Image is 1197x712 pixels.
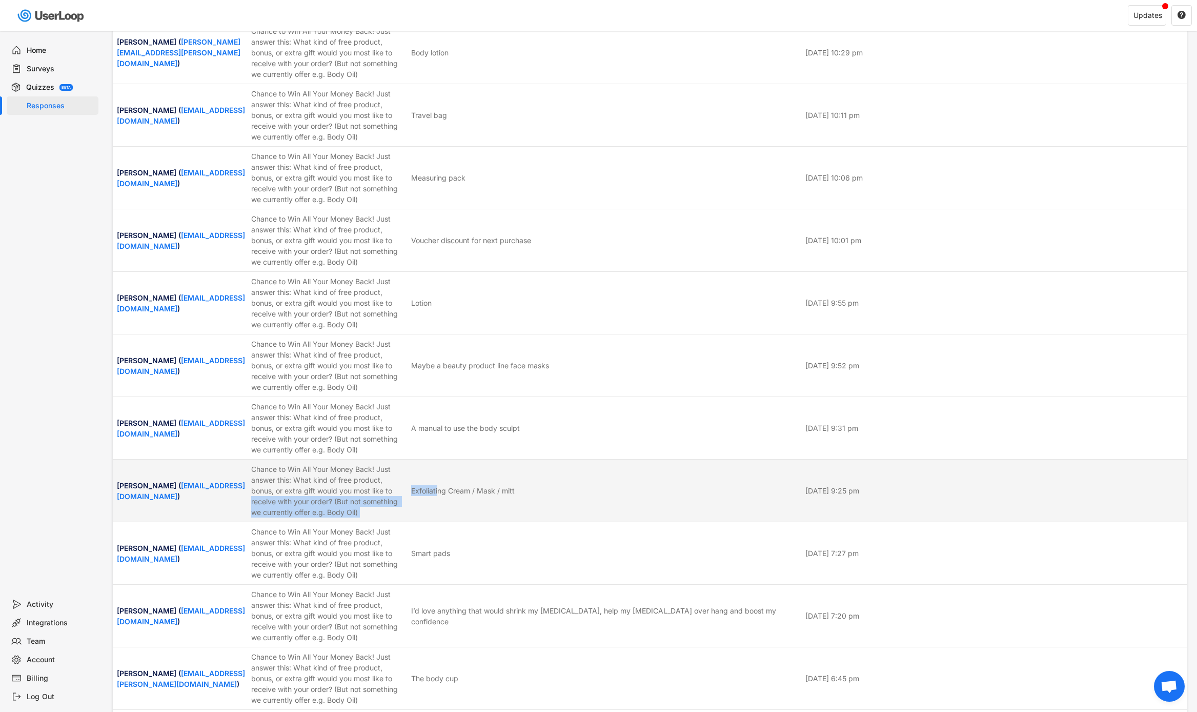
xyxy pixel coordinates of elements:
[805,423,1183,433] div: [DATE] 9:31 pm
[411,485,515,496] div: Exfoliating Cream / Mask / mitt
[251,651,405,705] div: Chance to Win All Your Money Back! Just answer this: What kind of free product, bonus, or extra g...
[27,64,94,74] div: Surveys
[805,110,1183,121] div: [DATE] 10:11 pm
[251,339,405,392] div: Chance to Win All Your Money Back! Just answer this: What kind of free product, bonus, or extra g...
[805,360,1183,371] div: [DATE] 9:52 pm
[27,101,94,111] div: Responses
[117,355,245,377] div: [PERSON_NAME] ( )
[411,548,450,559] div: Smart pads
[117,418,245,439] div: [PERSON_NAME] ( )
[411,172,465,183] div: Measuring pack
[117,292,245,314] div: [PERSON_NAME] ( )
[117,544,245,563] a: [EMAIL_ADDRESS][DOMAIN_NAME]
[27,618,94,628] div: Integrations
[411,673,458,684] div: The body cup
[117,481,245,501] a: [EMAIL_ADDRESS][DOMAIN_NAME]
[805,47,1183,58] div: [DATE] 10:29 pm
[251,26,405,80] div: Chance to Win All Your Money Back! Just answer this: What kind of free product, bonus, or extra g...
[27,692,94,702] div: Log Out
[117,36,245,69] div: [PERSON_NAME] ( )
[411,235,531,246] div: Voucher discount for next purchase
[62,86,71,89] div: BETA
[117,356,245,375] a: [EMAIL_ADDRESS][DOMAIN_NAME]
[117,419,245,438] a: [EMAIL_ADDRESS][DOMAIN_NAME]
[411,298,432,308] div: Lotion
[251,526,405,580] div: Chance to Win All Your Money Back! Just answer this: What kind of free product, bonus, or extra g...
[117,37,240,68] a: [PERSON_NAME][EMAIL_ADDRESS][PERSON_NAME][DOMAIN_NAME]
[117,230,245,251] div: [PERSON_NAME] ( )
[27,655,94,665] div: Account
[26,83,54,92] div: Quizzes
[251,213,405,267] div: Chance to Win All Your Money Back! Just answer this: What kind of free product, bonus, or extra g...
[805,610,1183,621] div: [DATE] 7:20 pm
[15,5,88,26] img: userloop-logo-01.svg
[117,106,245,125] a: [EMAIL_ADDRESS][DOMAIN_NAME]
[805,548,1183,559] div: [DATE] 7:27 pm
[1133,12,1162,19] div: Updates
[805,172,1183,183] div: [DATE] 10:06 pm
[411,47,449,58] div: Body lotion
[117,606,245,626] a: [EMAIL_ADDRESS][DOMAIN_NAME]
[117,293,245,313] a: [EMAIL_ADDRESS][DOMAIN_NAME]
[27,674,94,683] div: Billing
[251,589,405,643] div: Chance to Win All Your Money Back! Just answer this: What kind of free product, bonus, or extra g...
[27,600,94,609] div: Activity
[411,110,447,121] div: Travel bag
[251,276,405,330] div: Chance to Win All Your Money Back! Just answer this: What kind of free product, bonus, or extra g...
[411,423,520,433] div: A manual to use the body sculpt
[251,88,405,142] div: Chance to Win All Your Money Back! Just answer this: What kind of free product, bonus, or extra g...
[117,668,245,689] div: [PERSON_NAME] ( )
[27,46,94,55] div: Home
[411,360,549,371] div: Maybe a beauty product line face masks
[117,168,245,188] a: [EMAIL_ADDRESS][DOMAIN_NAME]
[117,605,245,627] div: [PERSON_NAME] ( )
[117,105,245,126] div: [PERSON_NAME] ( )
[805,673,1183,684] div: [DATE] 6:45 pm
[1178,10,1186,19] text: 
[1177,11,1186,20] button: 
[117,480,245,502] div: [PERSON_NAME] ( )
[805,298,1183,308] div: [DATE] 9:55 pm
[251,401,405,455] div: Chance to Win All Your Money Back! Just answer this: What kind of free product, bonus, or extra g...
[1154,671,1185,702] div: Open chat
[251,464,405,518] div: Chance to Win All Your Money Back! Just answer this: What kind of free product, bonus, or extra g...
[117,669,245,688] a: [EMAIL_ADDRESS][PERSON_NAME][DOMAIN_NAME]
[117,543,245,564] div: [PERSON_NAME] ( )
[27,637,94,646] div: Team
[411,605,799,627] div: I’d love anything that would shrink my [MEDICAL_DATA], help my [MEDICAL_DATA] over hang and boost...
[805,485,1183,496] div: [DATE] 9:25 pm
[805,235,1183,246] div: [DATE] 10:01 pm
[251,151,405,205] div: Chance to Win All Your Money Back! Just answer this: What kind of free product, bonus, or extra g...
[117,167,245,189] div: [PERSON_NAME] ( )
[117,231,245,250] a: [EMAIL_ADDRESS][DOMAIN_NAME]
